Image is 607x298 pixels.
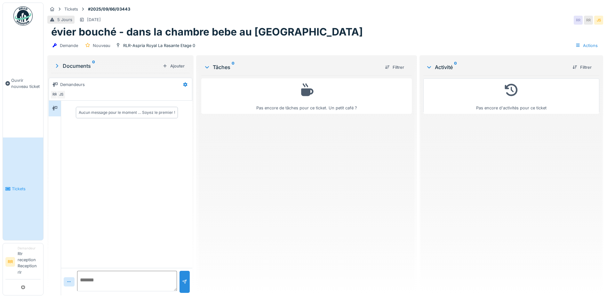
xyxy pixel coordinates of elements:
h1: évier bouché - dans la chambre bebe au [GEOGRAPHIC_DATA] [51,26,363,38]
a: Tickets [3,137,43,240]
div: RR [584,16,593,25]
div: Demandeur [18,246,41,251]
div: Filtrer [570,63,594,72]
div: 5 Jours [57,17,72,23]
sup: 0 [454,63,457,71]
div: RR [574,16,583,25]
sup: 0 [92,62,95,70]
div: Pas encore de tâches pour ce ticket. Un petit café ? [205,81,408,111]
div: Activité [426,63,567,71]
div: Tâches [204,63,380,71]
li: RR [5,257,15,267]
div: [DATE] [87,17,101,23]
a: RR DemandeurRlr reception Reception rlr [5,246,41,279]
div: RLR-Aspria Royal La Rasante Etage 0 [123,43,195,49]
div: Actions [572,41,601,50]
sup: 0 [232,63,235,71]
div: Tickets [64,6,78,12]
div: Pas encore d'activités pour ce ticket [427,81,595,111]
div: JS [594,16,603,25]
div: Nouveau [93,43,110,49]
div: Filtrer [382,63,407,72]
img: Badge_color-CXgf-gQk.svg [13,6,33,26]
span: Tickets [12,186,41,192]
div: Ajouter [160,62,187,70]
span: Ouvrir nouveau ticket [11,77,41,90]
div: Demandeurs [60,82,85,88]
div: Demande [60,43,78,49]
strong: #2025/09/66/03443 [85,6,133,12]
li: Rlr reception Reception rlr [18,246,41,278]
div: RR [50,90,59,99]
div: Documents [54,62,160,70]
a: Ouvrir nouveau ticket [3,29,43,137]
div: Aucun message pour le moment … Soyez le premier ! [79,110,175,115]
div: JS [57,90,66,99]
